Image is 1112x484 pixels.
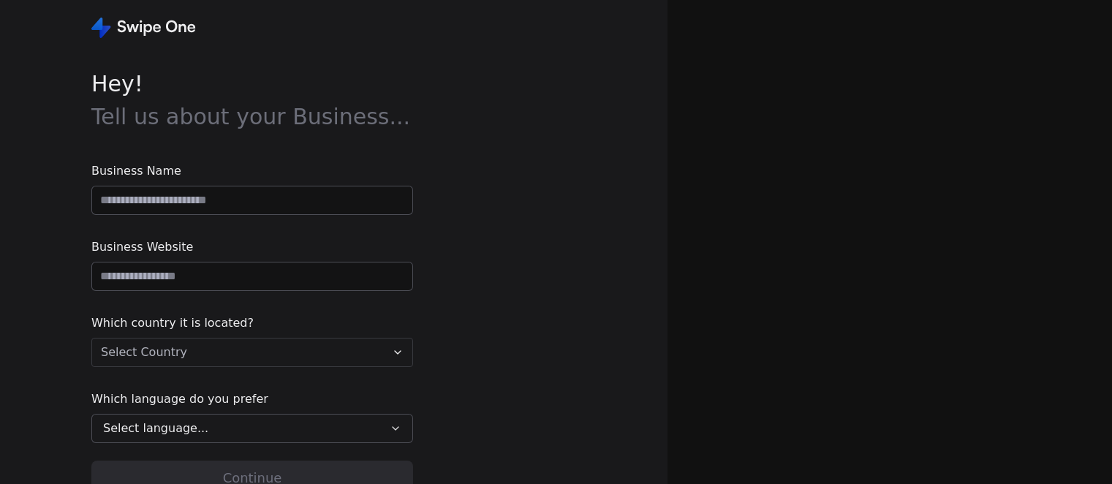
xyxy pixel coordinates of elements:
span: Which country it is located? [91,314,413,332]
span: Which language do you prefer [91,390,413,408]
span: Select language... [103,420,208,437]
span: Select Country [101,344,187,361]
span: Hey ! [91,67,413,133]
span: Business Website [91,238,413,256]
span: Business Name [91,162,413,180]
span: Tell us about your Business... [91,104,410,129]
